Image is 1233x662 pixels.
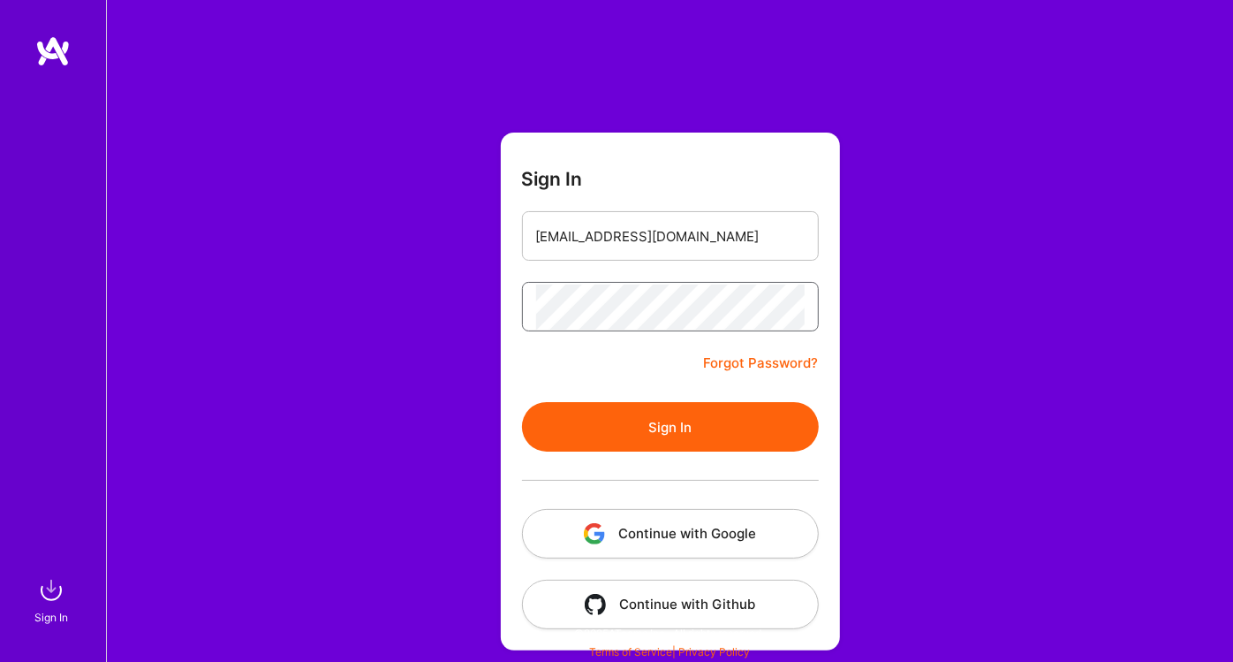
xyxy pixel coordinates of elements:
[522,580,819,629] button: Continue with Github
[522,402,819,452] button: Sign In
[35,35,71,67] img: logo
[37,573,69,627] a: sign inSign In
[589,645,672,658] a: Terms of Service
[34,573,69,608] img: sign in
[678,645,750,658] a: Privacy Policy
[34,608,68,627] div: Sign In
[522,168,583,190] h3: Sign In
[106,611,1233,655] div: © 2025 ATeams Inc., All rights reserved.
[522,509,819,559] button: Continue with Google
[704,353,819,374] a: Forgot Password?
[584,523,605,544] img: icon
[589,645,750,658] span: |
[536,214,805,259] input: Email...
[585,594,606,615] img: icon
